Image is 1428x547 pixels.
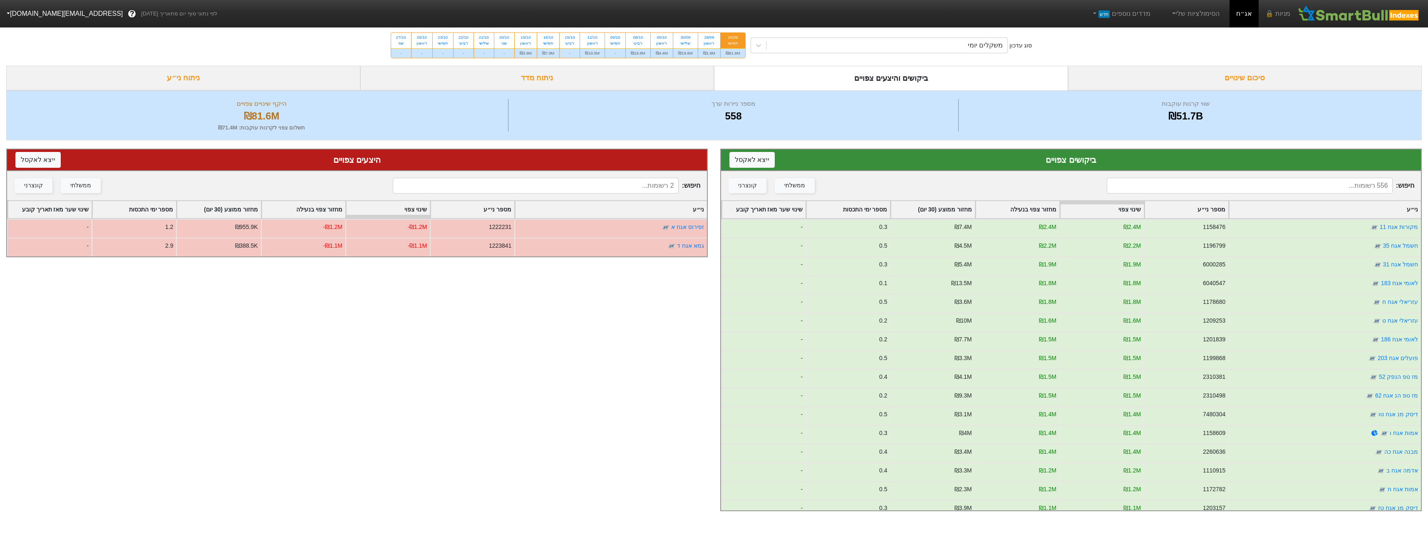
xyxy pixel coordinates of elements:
[1039,466,1056,475] div: ₪1.2M
[959,429,972,438] div: ₪4M
[479,35,489,40] div: 21/10
[1203,335,1225,344] div: 1201839
[1123,504,1141,512] div: ₪1.1M
[954,241,972,250] div: ₪4.5M
[17,99,506,109] div: היקף שינויים צפויים
[1381,336,1418,343] a: לאומי אגח 186
[721,219,806,238] div: -
[879,448,887,456] div: 0.4
[360,66,714,90] div: ניתוח מדד
[1380,429,1388,438] img: tase link
[585,35,600,40] div: 12/10
[954,298,972,306] div: ₪3.6M
[585,40,600,46] div: ראשון
[1167,5,1223,22] a: הסימולציות שלי
[1384,448,1418,455] a: מבנה אגח כה
[954,448,972,456] div: ₪3.4M
[6,66,360,90] div: ניתוח ני״ע
[235,223,258,231] div: ₪955.9K
[1123,260,1141,269] div: ₪1.9M
[951,279,972,288] div: ₪13.5M
[1039,354,1056,363] div: ₪1.5M
[393,178,700,194] span: חיפוש :
[956,316,972,325] div: ₪10M
[479,40,489,46] div: שלישי
[1229,201,1421,218] div: Toggle SortBy
[1297,5,1421,22] img: SmartBull
[459,35,469,40] div: 22/10
[1039,223,1056,231] div: ₪2.4M
[1383,242,1418,249] a: חשמל אגח 35
[416,40,427,46] div: ראשון
[15,152,61,168] button: ייצא לאקסל
[1203,298,1225,306] div: 1178680
[721,331,806,350] div: -
[721,275,806,294] div: -
[8,201,92,218] div: Toggle SortBy
[879,335,887,344] div: 0.2
[1123,391,1141,400] div: ₪1.5M
[323,241,342,250] div: -₪1.1M
[1039,279,1056,288] div: ₪1.8M
[459,40,469,46] div: רביעי
[1368,504,1377,512] img: tase link
[1098,10,1110,18] span: חדש
[1039,316,1056,325] div: ₪1.6M
[438,40,448,46] div: חמישי
[17,109,506,124] div: ₪81.6M
[165,241,173,250] div: 2.9
[954,410,972,419] div: ₪3.1M
[141,10,217,18] span: לפי נתוני סוף יום מתאריך [DATE]
[1378,355,1418,361] a: פועלים אגח 203
[1203,485,1225,494] div: 1172782
[438,35,448,40] div: 23/10
[1203,429,1225,438] div: 1158609
[729,154,1413,166] div: ביקושים צפויים
[1203,241,1225,250] div: 1196799
[416,35,427,40] div: 26/10
[346,201,430,218] div: Toggle SortBy
[1378,411,1418,418] a: דיסק מנ אגח טו
[1378,505,1418,511] a: דיסק מנ אגח טז
[92,201,176,218] div: Toggle SortBy
[130,8,134,20] span: ?
[1009,41,1032,50] div: סוג עדכון
[1381,280,1418,286] a: לאומי אגח 183
[678,40,693,46] div: שלישי
[24,181,43,190] div: קונצרני
[1039,241,1056,250] div: ₪2.2M
[565,35,575,40] div: 15/10
[879,410,887,419] div: 0.5
[729,152,775,168] button: ייצא לאקסל
[1375,392,1418,399] a: מז טפ הנ אגח 62
[560,48,580,58] div: -
[61,178,101,193] button: ממשלתי
[954,223,972,231] div: ₪7.4M
[1203,373,1225,381] div: 2310381
[721,48,745,58] div: ₪81.6M
[1203,316,1225,325] div: 1209253
[511,99,956,109] div: מספר ניירות ערך
[1382,317,1418,324] a: עזריאלי אגח ט
[393,178,678,194] input: 2 רשומות...
[1039,373,1056,381] div: ₪1.5M
[721,369,806,388] div: -
[1203,504,1225,512] div: 1203157
[1366,392,1374,400] img: tase link
[954,391,972,400] div: ₪9.3M
[954,373,972,381] div: ₪4.1M
[515,201,707,218] div: Toggle SortBy
[1039,448,1056,456] div: ₪1.4M
[656,35,668,40] div: 05/10
[631,35,645,40] div: 08/10
[721,406,806,425] div: -
[1039,485,1056,494] div: ₪1.2M
[721,388,806,406] div: -
[605,48,625,58] div: -
[1375,448,1383,456] img: tase link
[1123,335,1141,344] div: ₪1.5M
[703,40,715,46] div: ראשון
[729,178,766,193] button: קונצרני
[165,223,173,231] div: 1.2
[879,279,887,288] div: 0.1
